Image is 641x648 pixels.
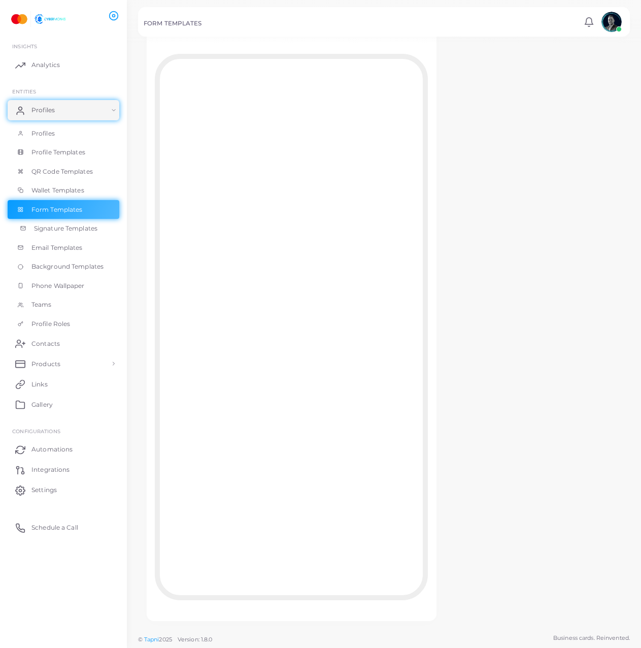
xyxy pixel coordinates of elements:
a: Profile Roles [8,314,119,334]
a: avatar [598,12,624,32]
span: ENTITIES [12,88,36,94]
img: avatar [601,12,622,32]
span: Business cards. Reinvented. [553,634,630,642]
span: Teams [31,300,52,309]
span: Links [31,380,48,389]
img: logo [9,10,65,28]
span: Gallery [31,400,53,409]
a: Schedule a Call [8,517,119,538]
a: Profiles [8,100,119,120]
a: Analytics [8,55,119,75]
a: Form Templates [8,200,119,219]
span: 2025 [159,635,172,644]
a: Teams [8,295,119,314]
a: Integrations [8,460,119,480]
a: Wallet Templates [8,181,119,200]
h5: FORM TEMPLATES [144,20,202,27]
span: Integrations [31,465,70,474]
span: INSIGHTS [12,43,37,49]
span: Configurations [12,428,60,434]
a: Profiles [8,124,119,143]
a: Links [8,374,119,394]
span: Email Templates [31,243,83,252]
a: Tapni [144,636,159,643]
a: Background Templates [8,257,119,276]
a: Products [8,353,119,374]
span: Background Templates [31,262,104,271]
span: Signature Templates [34,224,97,233]
a: Gallery [8,394,119,414]
a: Settings [8,480,119,500]
span: Automations [31,445,73,454]
span: Profile Roles [31,319,70,329]
a: Automations [8,439,119,460]
span: Profile Templates [31,148,85,157]
a: Email Templates [8,238,119,257]
a: Phone Wallpaper [8,276,119,296]
a: Signature Templates [8,219,119,238]
span: QR Code Templates [31,167,93,176]
span: Phone Wallpaper [31,281,85,290]
a: Profile Templates [8,143,119,162]
span: Form Templates [31,205,83,214]
span: Settings [31,485,57,495]
a: QR Code Templates [8,162,119,181]
span: Schedule a Call [31,523,78,532]
span: Version: 1.8.0 [178,636,213,643]
a: Contacts [8,333,119,353]
span: Wallet Templates [31,186,84,195]
span: Contacts [31,339,60,348]
span: Profiles [31,129,55,138]
span: Profiles [31,106,55,115]
span: © [138,635,212,644]
span: Products [31,360,60,369]
span: Analytics [31,60,60,70]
